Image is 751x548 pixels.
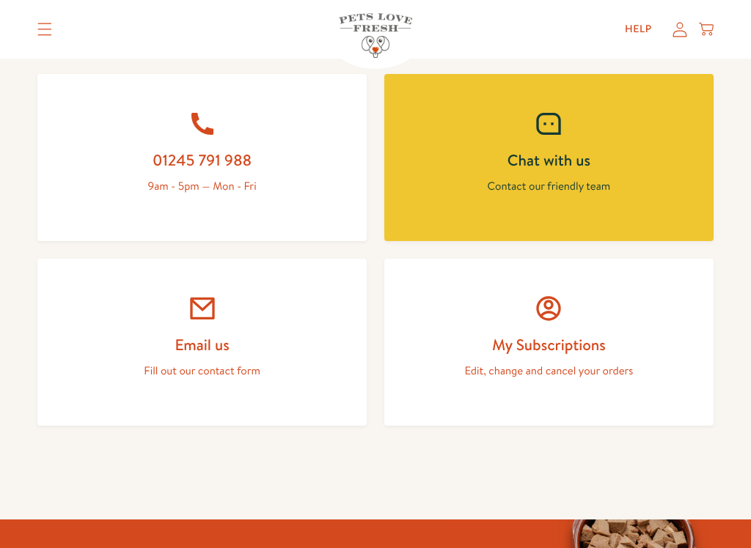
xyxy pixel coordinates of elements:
[613,15,664,44] a: Help
[420,335,678,355] h2: My Subscriptions
[420,177,678,196] p: Contact our friendly team
[73,177,331,196] p: 9am - 5pm — Mon - Fri
[73,335,331,355] h2: Email us
[384,74,714,241] a: Chat with us Contact our friendly team
[73,150,331,170] h2: 01245 791 988
[384,259,714,426] a: My Subscriptions Edit, change and cancel your orders
[420,150,678,170] h2: Chat with us
[73,361,331,380] p: Fill out our contact form
[37,74,367,241] a: 01245 791 988 9am - 5pm — Mon - Fri
[420,361,678,380] p: Edit, change and cancel your orders
[26,11,64,48] summary: Translation missing: en.sections.header.menu
[37,259,367,426] a: Email us Fill out our contact form
[339,13,412,58] img: Pets Love Fresh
